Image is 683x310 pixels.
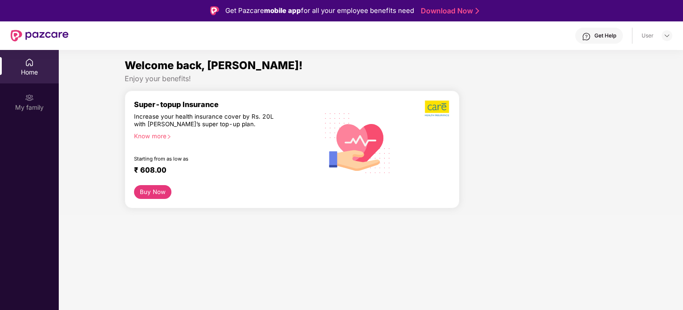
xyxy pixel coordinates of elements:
img: Stroke [476,6,479,16]
div: Know more [134,132,313,139]
button: Buy Now [134,185,172,199]
strong: mobile app [264,6,301,15]
img: Logo [210,6,219,15]
div: ₹ 608.00 [134,165,309,176]
img: svg+xml;base64,PHN2ZyBpZD0iSG9tZSIgeG1sbnM9Imh0dHA6Ly93d3cudzMub3JnLzIwMDAvc3ZnIiB3aWR0aD0iMjAiIG... [25,58,34,67]
div: Get Pazcare for all your employee benefits need [225,5,414,16]
img: New Pazcare Logo [11,30,69,41]
img: svg+xml;base64,PHN2ZyB3aWR0aD0iMjAiIGhlaWdodD0iMjAiIHZpZXdCb3g9IjAgMCAyMCAyMCIgZmlsbD0ibm9uZSIgeG... [25,93,34,102]
div: Starting from as low as [134,156,281,162]
a: Download Now [421,6,476,16]
div: Super-topup Insurance [134,100,318,109]
div: User [642,32,654,39]
img: svg+xml;base64,PHN2ZyBpZD0iRHJvcGRvd24tMzJ4MzIiIHhtbG5zPSJodHRwOi8vd3d3LnczLm9yZy8yMDAwL3N2ZyIgd2... [663,32,671,39]
img: svg+xml;base64,PHN2ZyB4bWxucz0iaHR0cDovL3d3dy53My5vcmcvMjAwMC9zdmciIHhtbG5zOnhsaW5rPSJodHRwOi8vd3... [318,102,398,183]
div: Enjoy your benefits! [125,74,618,83]
img: b5dec4f62d2307b9de63beb79f102df3.png [425,100,450,117]
div: Get Help [594,32,616,39]
img: svg+xml;base64,PHN2ZyBpZD0iSGVscC0zMngzMiIgeG1sbnM9Imh0dHA6Ly93d3cudzMub3JnLzIwMDAvc3ZnIiB3aWR0aD... [582,32,591,41]
span: Welcome back, [PERSON_NAME]! [125,59,303,72]
span: right [167,134,171,139]
div: Increase your health insurance cover by Rs. 20L with [PERSON_NAME]’s super top-up plan. [134,113,280,129]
